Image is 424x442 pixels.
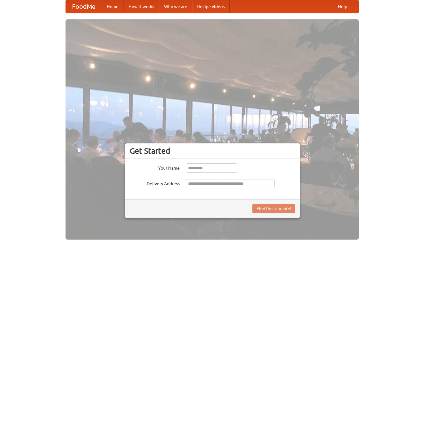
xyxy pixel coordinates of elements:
[130,179,180,187] label: Delivery Address
[333,0,352,13] a: Help
[130,146,295,156] h3: Get Started
[252,204,295,213] button: Find Restaurants!
[66,0,102,13] a: FoodMe
[102,0,124,13] a: Home
[124,0,159,13] a: How it works
[130,163,180,171] label: Your Name
[192,0,230,13] a: Recipe videos
[159,0,192,13] a: Who we are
